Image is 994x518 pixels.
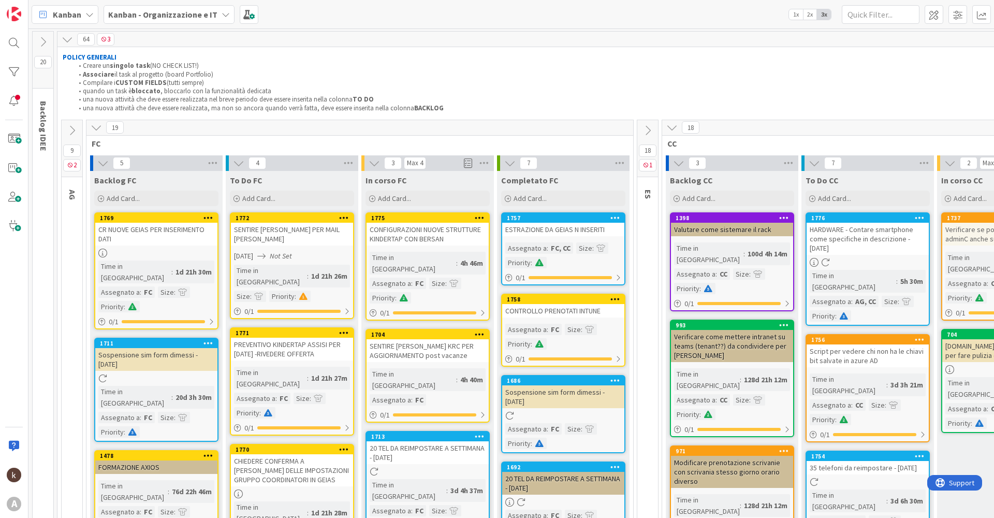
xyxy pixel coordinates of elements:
div: 0/1 [367,307,489,320]
div: Priority [98,301,124,312]
div: Priority [505,338,531,350]
div: FC [141,286,155,298]
span: : [411,505,413,516]
span: 3 [97,33,114,46]
span: Kanban [53,8,81,21]
span: 0 / 1 [380,410,390,421]
div: Priority [674,283,699,294]
div: Priority [945,292,971,304]
span: Add Card... [818,194,851,203]
div: 4h 46m [458,257,486,269]
span: : [171,392,173,403]
div: Time in [GEOGRAPHIC_DATA] [234,367,307,390]
span: 64 [77,33,95,46]
div: 4h 40m [458,374,486,385]
div: FC [548,423,562,435]
div: Priority [370,292,395,304]
span: 0 / 1 [516,272,525,283]
span: : [749,268,751,280]
div: 1771 [236,329,353,337]
strong: singolo task [110,61,150,70]
span: : [174,506,176,517]
div: FC [141,506,155,517]
div: 1704 [371,331,489,338]
img: Visit kanbanzone.com [7,7,21,21]
div: 0/1 [231,422,353,435]
div: 993Verificare come mettere intranet su teams (tenant??) da condividere per [PERSON_NAME] [671,321,793,362]
div: 0/1 [671,297,793,310]
span: : [411,394,413,406]
div: 3d 3h 21m [888,379,926,391]
div: Size [869,399,885,411]
div: Assegnato a [370,278,411,289]
a: 1704SENTIRE [PERSON_NAME] KRC PER AGGIORNAMENTO post vacanzeTime in [GEOGRAPHIC_DATA]:4h 40mAsseg... [366,329,490,423]
div: 1d 21h 27m [309,372,350,384]
div: 35 telefoni da reimpostare - [DATE] [807,461,929,474]
span: 0 / 1 [244,306,254,317]
div: 1692 [502,463,624,472]
span: Support [22,2,47,14]
div: Size [158,506,174,517]
div: FC [548,324,562,335]
span: : [743,248,745,260]
div: 1776HARDWARE - Contare smartphone come specifiche in descrizione - [DATE] [807,213,929,255]
span: : [740,500,741,511]
span: : [987,403,988,414]
div: 1756 [811,336,929,343]
div: 971 [676,448,793,455]
div: 1398 [676,214,793,222]
div: Assegnato a [674,268,715,280]
span: 3x [817,9,831,20]
span: : [307,270,309,282]
div: Time in [GEOGRAPHIC_DATA] [370,368,456,391]
b: Kanban - Organizzazione e IT [108,9,217,20]
span: 0 / 1 [244,423,254,434]
div: 1713 [367,432,489,441]
input: Quick Filter... [842,5,919,24]
strong: Associare [83,70,114,79]
i: Not Set [270,251,292,261]
div: Script per vedere chi non ha le chiavi bit salvate in azure AD [807,344,929,367]
div: 1772 [236,214,353,222]
span: 0 / 1 [684,424,694,435]
div: FORMAZIONE AXIOS [95,461,217,474]
div: FC [277,393,290,404]
span: : [124,426,125,438]
div: Time in [GEOGRAPHIC_DATA] [370,252,456,275]
div: Assegnato a [810,296,851,307]
div: 1754 [807,452,929,461]
span: : [886,379,888,391]
span: : [581,423,582,435]
span: : [310,393,311,404]
div: Size [882,296,898,307]
div: 993 [676,322,793,329]
div: SENTIRE [PERSON_NAME] KRC PER AGGIORNAMENTO post vacanze [367,339,489,362]
div: Assegnato a [674,394,715,406]
div: 0/1 [367,409,489,422]
div: 1478FORMAZIONE AXIOS [95,451,217,474]
div: PREVENTIVO KINDERTAP ASSISI PER [DATE] -RIVEDERE OFFERTA [231,338,353,361]
div: 1711Sospensione sim form dimessi - [DATE] [95,339,217,371]
div: Size [429,505,445,516]
div: 1756 [807,335,929,344]
div: 1398 [671,213,793,223]
span: : [259,407,261,419]
div: 1758CONTROLLO PRENOTATI INTUNE [502,295,624,318]
div: Assegnato a [370,505,411,516]
div: 1770CHIEDERE CONFERMA A [PERSON_NAME] DELLE IMPOSTAZIONI GRUPPO COORDINATORI IN GEIAS [231,445,353,486]
span: : [140,286,141,298]
div: Priority [810,414,835,425]
span: 0 / 1 [109,316,119,327]
span: Add Card... [954,194,987,203]
div: 128d 21h 12m [741,374,790,385]
div: Priority [945,418,971,429]
span: : [456,257,458,269]
div: CC [853,399,866,411]
span: : [171,266,173,278]
div: Verificare come mettere intranet su teams (tenant??) da condividere per [PERSON_NAME] [671,330,793,362]
div: Assegnato a [98,412,140,423]
span: : [174,412,176,423]
a: 1769CR NUOVE GEIAS PER INSERIMENTO DATITime in [GEOGRAPHIC_DATA]:1d 21h 30mAssegnato a:FCSize:Pri... [94,212,218,329]
strong: CUSTOM FIELDS [115,78,167,87]
span: : [295,291,296,302]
